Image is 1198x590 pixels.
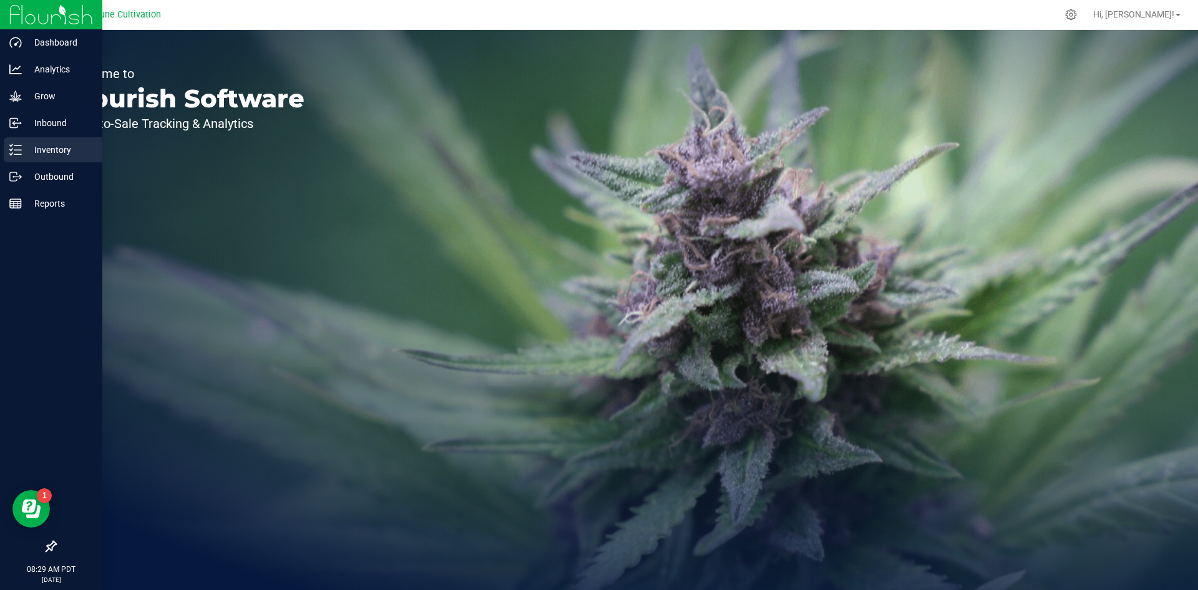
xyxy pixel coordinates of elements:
[6,575,97,584] p: [DATE]
[12,490,50,528] iframe: Resource center
[9,117,22,129] inline-svg: Inbound
[67,67,304,80] p: Welcome to
[9,144,22,156] inline-svg: Inventory
[9,63,22,76] inline-svg: Analytics
[1093,9,1174,19] span: Hi, [PERSON_NAME]!
[22,62,97,77] p: Analytics
[9,36,22,49] inline-svg: Dashboard
[9,90,22,102] inline-svg: Grow
[67,86,304,111] p: Flourish Software
[67,117,304,130] p: Seed-to-Sale Tracking & Analytics
[22,142,97,157] p: Inventory
[22,196,97,211] p: Reports
[6,564,97,575] p: 08:29 AM PDT
[22,89,97,104] p: Grow
[37,488,52,503] iframe: Resource center unread badge
[22,169,97,184] p: Outbound
[22,35,97,50] p: Dashboard
[9,197,22,210] inline-svg: Reports
[22,116,97,130] p: Inbound
[9,170,22,183] inline-svg: Outbound
[1063,9,1079,21] div: Manage settings
[94,9,161,20] span: Dune Cultivation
